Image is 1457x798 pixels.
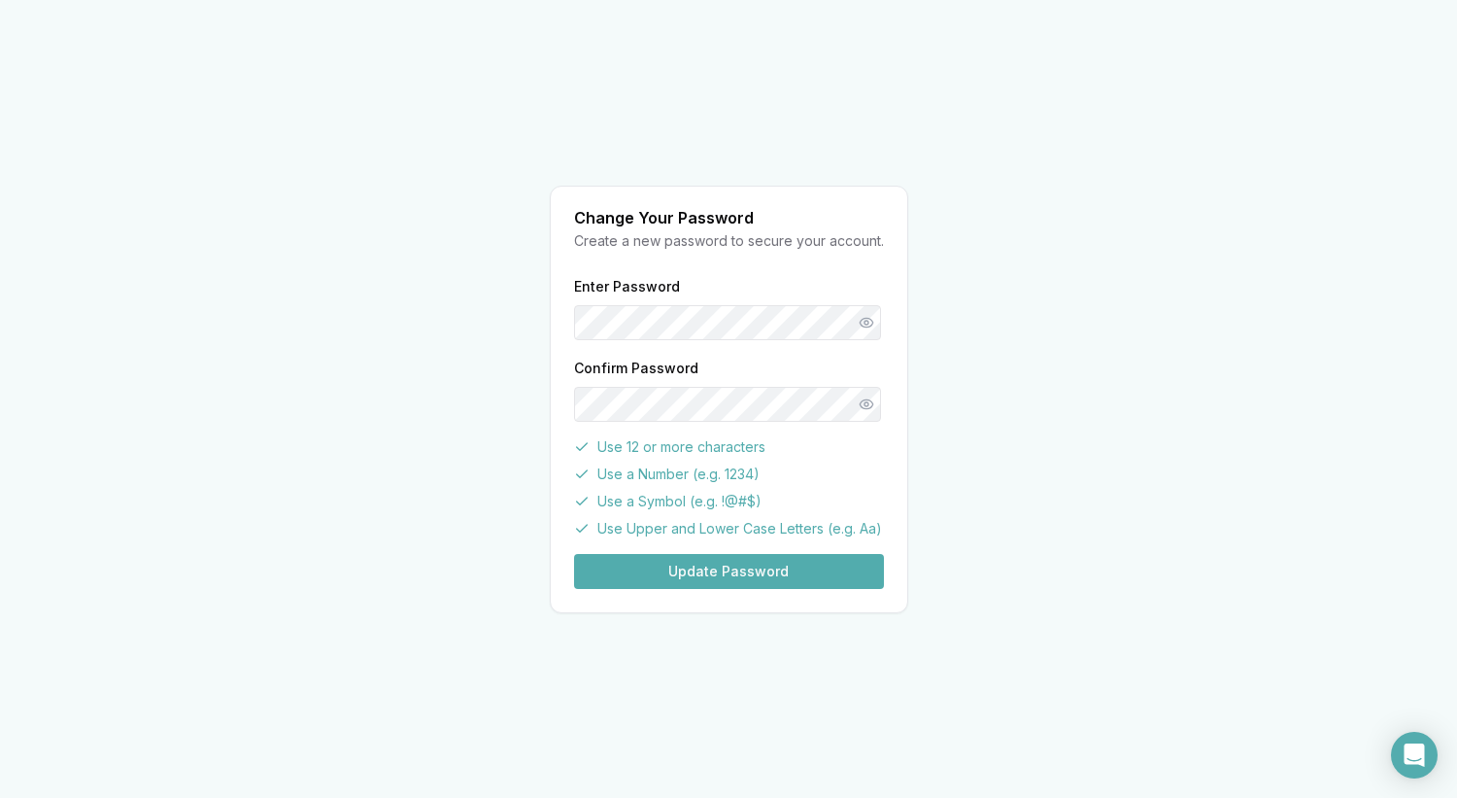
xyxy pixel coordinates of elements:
[1391,732,1438,779] div: Open Intercom Messenger
[574,210,884,226] div: Change Your Password
[597,519,882,538] span: Use Upper and Lower Case Letters (e.g. Aa)
[597,437,765,457] span: Use 12 or more characters
[849,305,884,340] button: Show password
[849,387,884,422] button: Show password
[574,554,884,589] button: Update Password
[597,465,760,484] span: Use a Number (e.g. 1234)
[574,360,698,376] label: Confirm Password
[574,231,884,251] div: Create a new password to secure your account.
[574,278,680,295] label: Enter Password
[597,492,762,511] span: Use a Symbol (e.g. !@#$)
